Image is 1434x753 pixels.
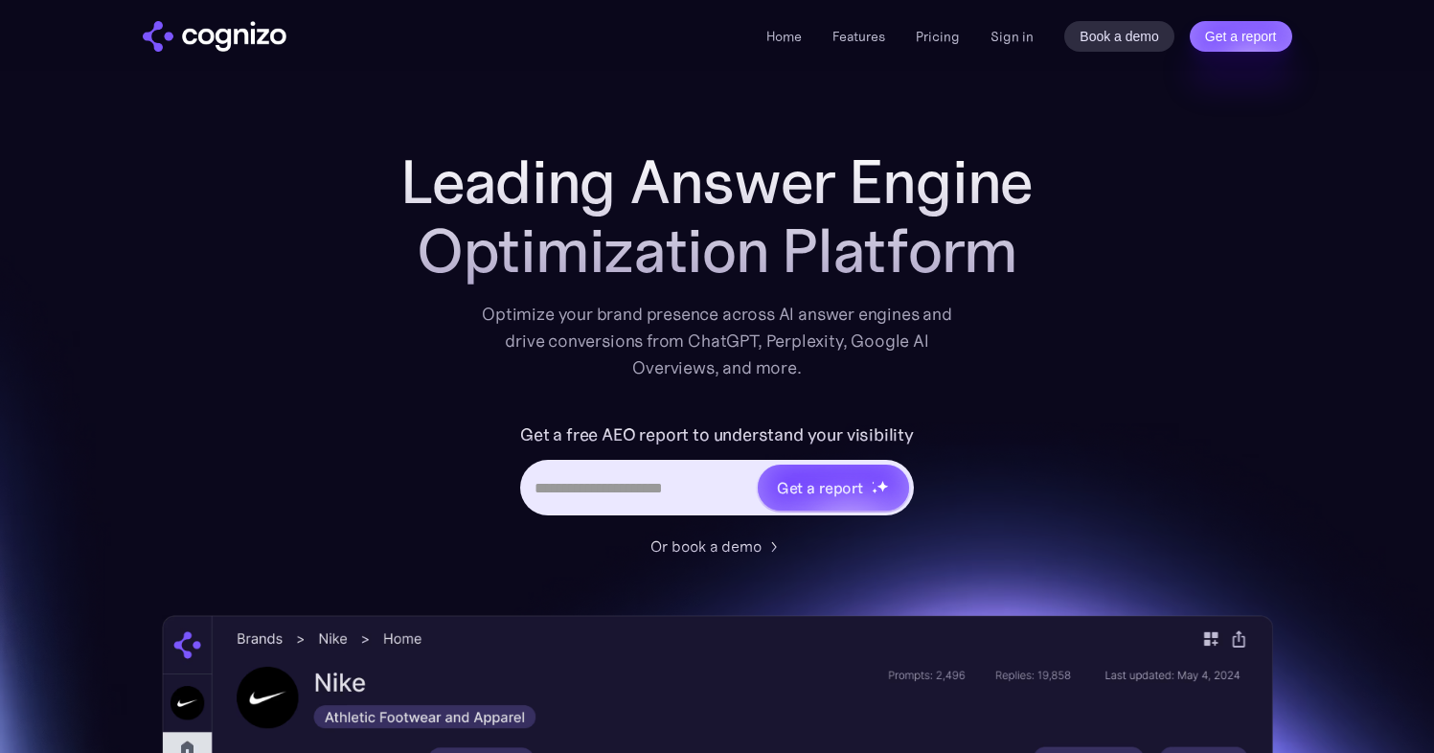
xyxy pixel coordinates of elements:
img: cognizo logo [143,21,286,52]
h1: Leading Answer Engine Optimization Platform [334,148,1101,285]
div: Or book a demo [650,535,762,558]
div: Optimize your brand presence across AI answer engines and drive conversions from ChatGPT, Perplex... [482,301,953,381]
img: star [876,480,889,492]
a: Sign in [990,25,1034,48]
a: Features [832,28,885,45]
a: Pricing [916,28,960,45]
img: star [872,488,878,494]
a: Or book a demo [650,535,785,558]
a: home [143,21,286,52]
form: Hero URL Input Form [520,420,914,525]
a: Home [766,28,802,45]
img: star [872,481,875,484]
div: Get a report [777,476,863,499]
label: Get a free AEO report to understand your visibility [520,420,914,450]
a: Get a reportstarstarstar [756,463,911,513]
a: Get a report [1190,21,1292,52]
a: Book a demo [1064,21,1174,52]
